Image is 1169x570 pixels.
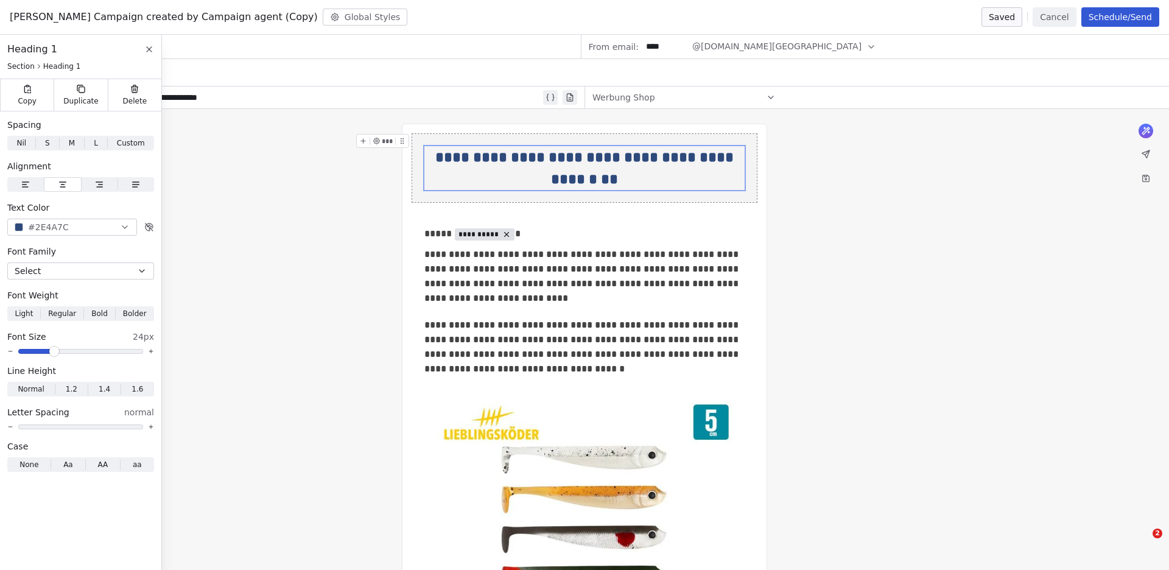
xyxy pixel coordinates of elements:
span: Font Weight [7,289,58,301]
span: None [19,459,38,470]
span: M [69,138,75,149]
span: Text Color [7,202,49,214]
span: Delete [123,96,147,106]
button: Schedule/Send [1081,7,1159,27]
span: Heading 1 [7,42,57,57]
span: Light [15,308,33,319]
span: Aa [63,459,73,470]
button: #2E4A7C [7,219,137,236]
span: Bold [91,308,108,319]
span: Font Family [7,245,56,258]
span: 1.2 [66,384,77,395]
span: Alignment [7,160,51,172]
span: Duplicate [63,96,98,106]
span: Select [15,265,41,277]
span: #2E4A7C [28,221,69,234]
span: 1.6 [132,384,143,395]
span: Spacing [7,119,41,131]
span: Copy [18,96,37,106]
span: [PERSON_NAME] Campaign created by Campaign agent (Copy) [10,10,318,24]
span: Regular [48,308,76,319]
button: Global Styles [323,9,408,26]
span: Normal [18,384,44,395]
button: Saved [981,7,1022,27]
iframe: Intercom live chat [1128,529,1157,558]
span: AA [97,459,108,470]
span: 24px [133,331,154,343]
span: Bolder [123,308,147,319]
button: Cancel [1033,7,1076,27]
span: Nil [16,138,26,149]
span: Case [7,440,28,452]
span: 1.4 [99,384,110,395]
span: Heading 1 [43,62,81,71]
span: Line Height [7,365,56,377]
span: @[DOMAIN_NAME][GEOGRAPHIC_DATA] [692,40,862,53]
span: L [94,138,98,149]
span: Font Size [7,331,46,343]
span: Custom [117,138,145,149]
span: Section [7,62,35,71]
span: S [45,138,50,149]
span: 2 [1153,529,1162,538]
span: normal [124,406,154,418]
span: From email: [589,41,639,53]
span: aa [133,459,142,470]
span: Werbung Shop [592,91,655,104]
span: Letter Spacing [7,406,69,418]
